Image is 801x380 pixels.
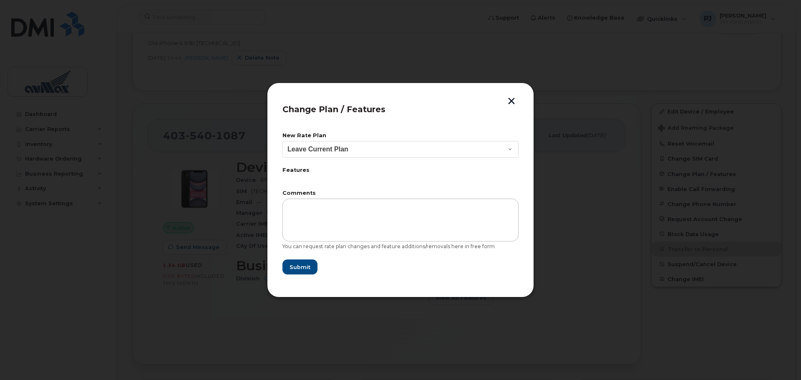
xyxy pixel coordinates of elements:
[290,263,310,271] span: Submit
[282,133,519,138] label: New Rate Plan
[282,168,519,173] label: Features
[282,243,519,250] div: You can request rate plan changes and feature additions/removals here in free form
[282,191,519,196] label: Comments
[282,259,317,274] button: Submit
[282,104,385,114] span: Change Plan / Features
